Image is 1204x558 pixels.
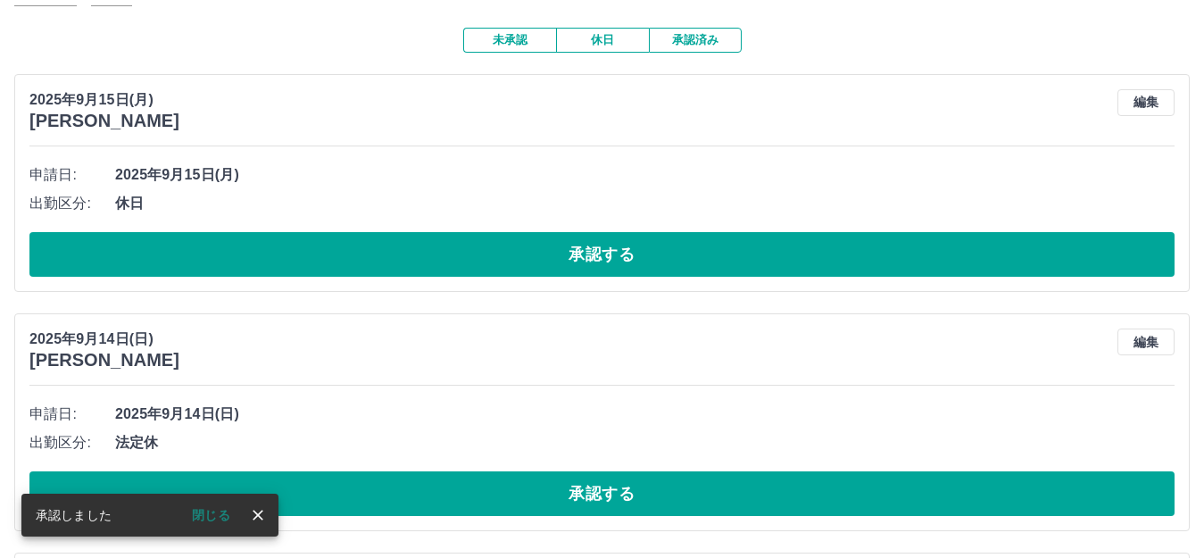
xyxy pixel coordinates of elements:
p: 2025年9月14日(日) [29,329,179,350]
span: 申請日: [29,164,115,186]
button: 閉じる [178,502,245,529]
span: 申請日: [29,404,115,425]
button: close [245,502,271,529]
button: 編集 [1117,329,1175,355]
button: 未承認 [463,28,556,53]
h3: [PERSON_NAME] [29,111,179,131]
h3: [PERSON_NAME] [29,350,179,371]
button: 承認する [29,232,1175,277]
span: 2025年9月14日(日) [115,404,1175,425]
span: 2025年9月15日(月) [115,164,1175,186]
button: 休日 [556,28,649,53]
div: 承認しました [36,499,112,531]
span: 出勤区分: [29,193,115,214]
p: 2025年9月15日(月) [29,89,179,111]
button: 承認済み [649,28,742,53]
button: 編集 [1117,89,1175,116]
span: 法定休 [115,432,1175,454]
span: 出勤区分: [29,432,115,454]
span: 休日 [115,193,1175,214]
button: 承認する [29,471,1175,516]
